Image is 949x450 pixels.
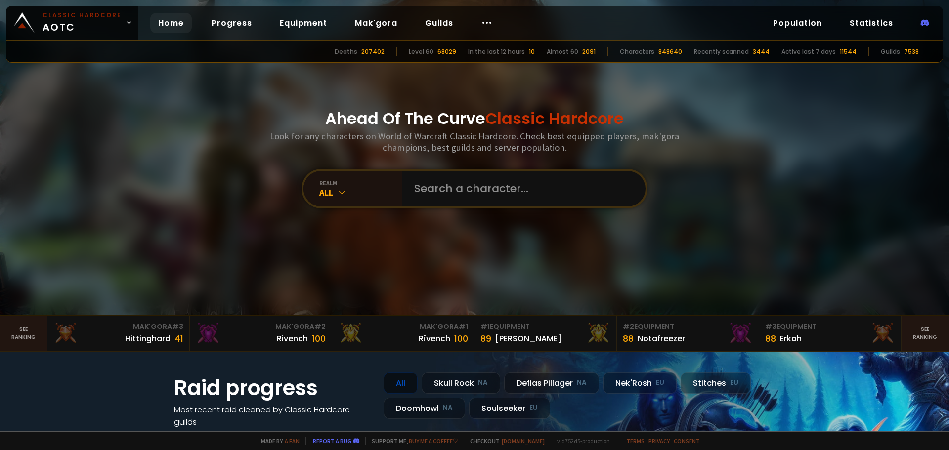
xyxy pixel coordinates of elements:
[759,316,902,351] a: #3Equipment88Erkah
[617,316,759,351] a: #2Equipment88Notafreezer
[338,322,468,332] div: Mak'Gora
[504,372,599,394] div: Defias Pillager
[781,47,836,56] div: Active last 7 days
[485,107,624,129] span: Classic Hardcore
[437,47,456,56] div: 68029
[335,47,357,56] div: Deaths
[469,398,550,419] div: Soulseeker
[694,47,749,56] div: Recently scanned
[6,6,138,40] a: Classic HardcoreAOTC
[674,437,700,445] a: Consent
[474,316,617,351] a: #1Equipment89[PERSON_NAME]
[277,332,308,345] div: Rivench
[480,332,491,345] div: 89
[765,322,776,331] span: # 3
[547,47,578,56] div: Almost 60
[332,316,474,351] a: Mak'Gora#1Rîvench100
[314,322,326,331] span: # 2
[313,437,351,445] a: Report a bug
[480,322,610,332] div: Equipment
[648,437,670,445] a: Privacy
[319,187,402,198] div: All
[753,47,770,56] div: 3444
[459,322,468,331] span: # 1
[174,332,183,345] div: 41
[174,429,238,440] a: See all progress
[626,437,645,445] a: Terms
[638,332,685,345] div: Notafreezer
[904,47,919,56] div: 7538
[551,437,610,445] span: v. d752d5 - production
[174,404,372,428] h4: Most recent raid cleaned by Classic Hardcore guilds
[502,437,545,445] a: [DOMAIN_NAME]
[204,13,260,33] a: Progress
[384,372,418,394] div: All
[464,437,545,445] span: Checkout
[150,13,192,33] a: Home
[347,13,405,33] a: Mak'gora
[881,47,900,56] div: Guilds
[422,372,500,394] div: Skull Rock
[840,47,857,56] div: 11544
[419,332,450,345] div: Rîvench
[603,372,677,394] div: Nek'Rosh
[443,403,453,413] small: NA
[495,332,561,345] div: [PERSON_NAME]
[765,332,776,345] div: 88
[582,47,596,56] div: 2091
[730,378,738,388] small: EU
[417,13,461,33] a: Guilds
[384,398,465,419] div: Doomhowl
[174,372,372,404] h1: Raid progress
[319,179,402,187] div: realm
[285,437,300,445] a: a fan
[623,332,634,345] div: 88
[172,322,183,331] span: # 3
[765,13,830,33] a: Population
[480,322,490,331] span: # 1
[43,11,122,20] small: Classic Hardcore
[780,332,802,345] div: Erkah
[125,332,171,345] div: Hittinghard
[365,437,458,445] span: Support me,
[190,316,332,351] a: Mak'Gora#2Rivench100
[409,437,458,445] a: Buy me a coffee
[196,322,326,332] div: Mak'Gora
[53,322,183,332] div: Mak'Gora
[656,378,664,388] small: EU
[529,47,535,56] div: 10
[408,171,634,206] input: Search a character...
[623,322,753,332] div: Equipment
[529,403,538,413] small: EU
[623,322,634,331] span: # 2
[902,316,949,351] a: Seeranking
[266,130,683,153] h3: Look for any characters on World of Warcraft Classic Hardcore. Check best equipped players, mak'g...
[478,378,488,388] small: NA
[325,107,624,130] h1: Ahead Of The Curve
[361,47,385,56] div: 207402
[409,47,433,56] div: Level 60
[577,378,587,388] small: NA
[255,437,300,445] span: Made by
[620,47,654,56] div: Characters
[765,322,895,332] div: Equipment
[43,11,122,35] span: AOTC
[312,332,326,345] div: 100
[842,13,901,33] a: Statistics
[272,13,335,33] a: Equipment
[468,47,525,56] div: In the last 12 hours
[658,47,682,56] div: 848640
[681,372,751,394] div: Stitches
[47,316,190,351] a: Mak'Gora#3Hittinghard41
[454,332,468,345] div: 100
